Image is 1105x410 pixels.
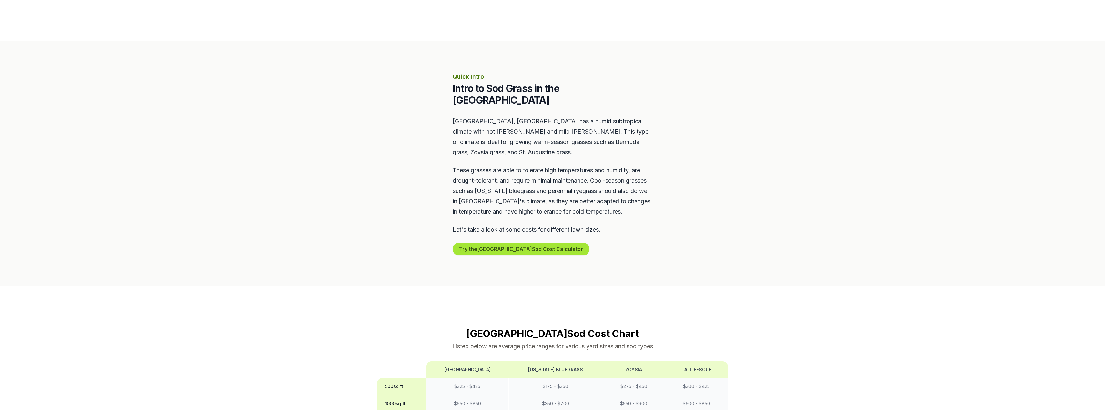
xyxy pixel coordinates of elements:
p: These grasses are able to tolerate high temperatures and humidity, are drought-tolerant, and requ... [453,165,653,217]
th: Zoysia [602,361,665,378]
h2: [GEOGRAPHIC_DATA] Sod Cost Chart [377,328,728,339]
button: Try the[GEOGRAPHIC_DATA]Sod Cost Calculator [453,243,589,255]
p: Let's take a look at some costs for different lawn sizes. [453,225,653,235]
h2: Intro to Sod Grass in the [GEOGRAPHIC_DATA] [453,83,653,106]
td: $ 275 - $ 450 [602,378,665,395]
th: [GEOGRAPHIC_DATA] [426,361,508,378]
p: Listed below are average price ranges for various yard sizes and sod types [377,342,728,351]
p: [GEOGRAPHIC_DATA], [GEOGRAPHIC_DATA] has a humid subtropical climate with hot [PERSON_NAME] and m... [453,116,653,157]
th: [US_STATE] Bluegrass [509,361,602,378]
p: Quick Intro [453,72,653,81]
th: 500 sq ft [377,378,427,395]
td: $ 175 - $ 350 [509,378,602,395]
td: $ 300 - $ 425 [665,378,728,395]
td: $ 325 - $ 425 [426,378,508,395]
th: Tall Fescue [665,361,728,378]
